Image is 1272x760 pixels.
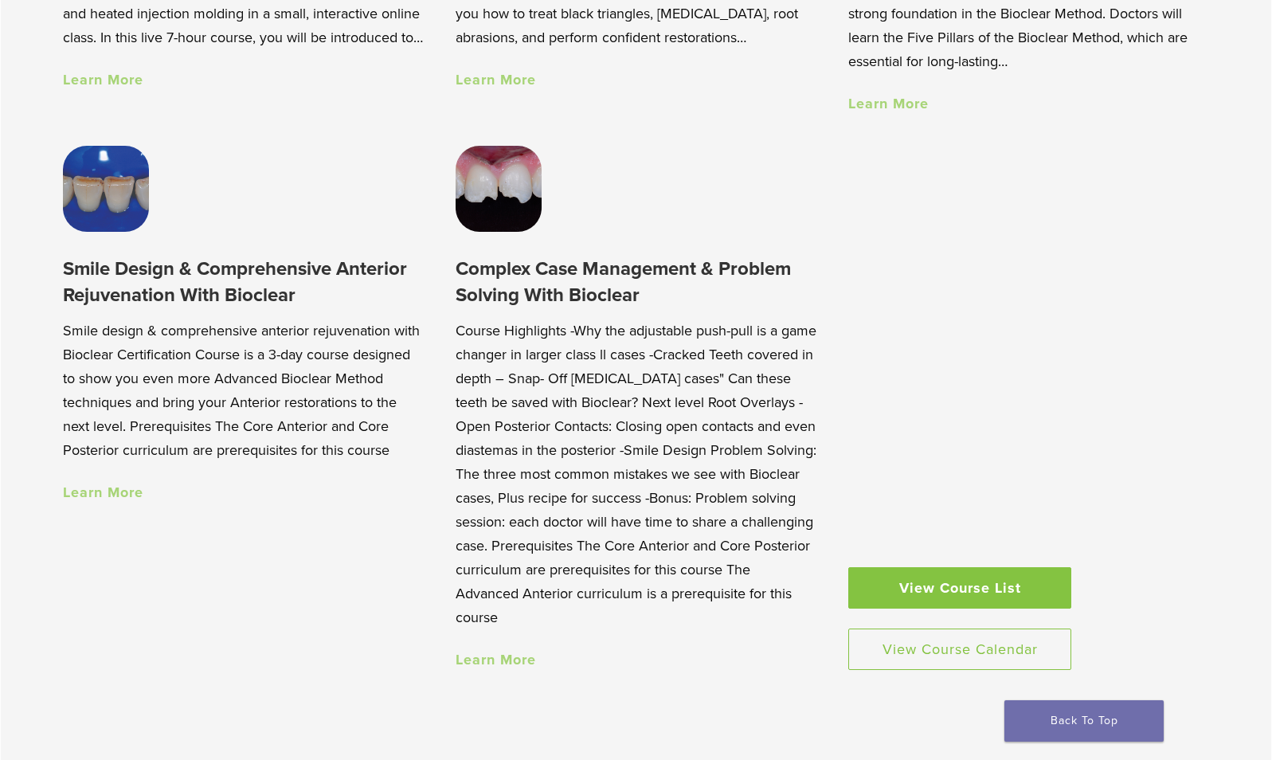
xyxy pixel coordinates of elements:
a: View Course Calendar [848,629,1071,670]
h3: Complex Case Management & Problem Solving With Bioclear [456,256,816,309]
a: Learn More [456,71,536,88]
a: View Course List [848,567,1071,609]
p: Smile design & comprehensive anterior rejuvenation with Bioclear Certification Course is a 3-day ... [63,319,424,462]
a: Back To Top [1004,700,1164,742]
a: Learn More [848,95,929,112]
p: Course Highlights -Why the adjustable push-pull is a game changer in larger class ll cases -Crack... [456,319,816,629]
a: Learn More [456,651,536,668]
a: Learn More [63,71,143,88]
h3: Smile Design & Comprehensive Anterior Rejuvenation With Bioclear [63,256,424,309]
a: Learn More [63,484,143,501]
